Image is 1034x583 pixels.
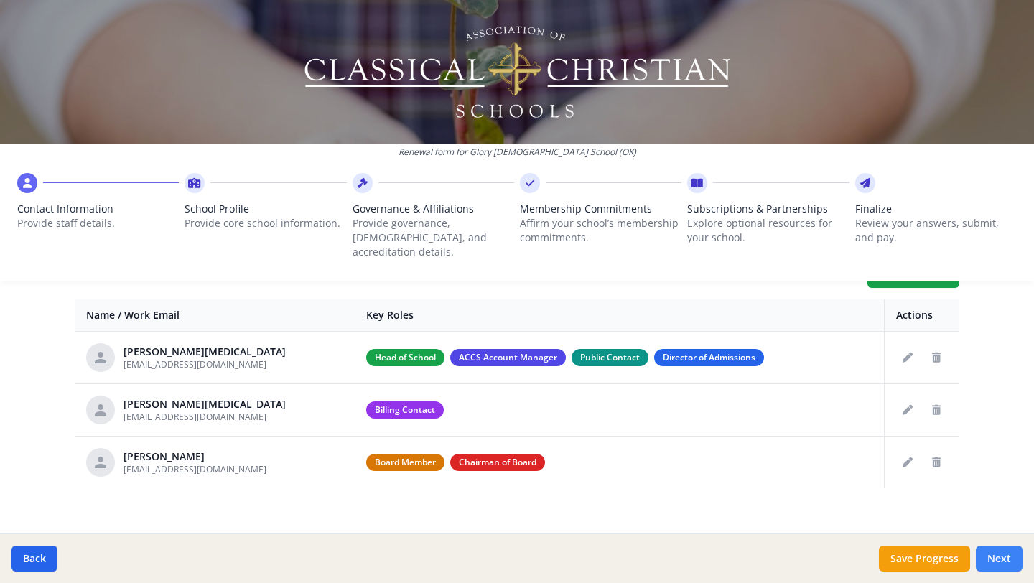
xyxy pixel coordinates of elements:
[124,449,266,464] div: [PERSON_NAME]
[17,202,179,216] span: Contact Information
[353,202,514,216] span: Governance & Affiliations
[124,345,286,359] div: [PERSON_NAME][MEDICAL_DATA]
[185,216,346,230] p: Provide core school information.
[185,202,346,216] span: School Profile
[896,451,919,474] button: Edit staff
[11,546,57,572] button: Back
[925,451,948,474] button: Delete staff
[855,202,1017,216] span: Finalize
[855,216,1017,245] p: Review your answers, submit, and pay.
[17,216,179,230] p: Provide staff details.
[885,299,960,332] th: Actions
[572,349,648,366] span: Public Contact
[366,401,444,419] span: Billing Contact
[687,202,849,216] span: Subscriptions & Partnerships
[124,358,266,370] span: [EMAIL_ADDRESS][DOMAIN_NAME]
[450,454,545,471] span: Chairman of Board
[355,299,885,332] th: Key Roles
[654,349,764,366] span: Director of Admissions
[124,463,266,475] span: [EMAIL_ADDRESS][DOMAIN_NAME]
[366,349,444,366] span: Head of School
[925,346,948,369] button: Delete staff
[976,546,1023,572] button: Next
[75,299,355,332] th: Name / Work Email
[687,216,849,245] p: Explore optional resources for your school.
[896,346,919,369] button: Edit staff
[353,216,514,259] p: Provide governance, [DEMOGRAPHIC_DATA], and accreditation details.
[520,202,681,216] span: Membership Commitments
[366,454,444,471] span: Board Member
[925,398,948,421] button: Delete staff
[124,397,286,411] div: [PERSON_NAME][MEDICAL_DATA]
[520,216,681,245] p: Affirm your school’s membership commitments.
[302,22,732,122] img: Logo
[896,398,919,421] button: Edit staff
[124,411,266,423] span: [EMAIL_ADDRESS][DOMAIN_NAME]
[879,546,970,572] button: Save Progress
[450,349,566,366] span: ACCS Account Manager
